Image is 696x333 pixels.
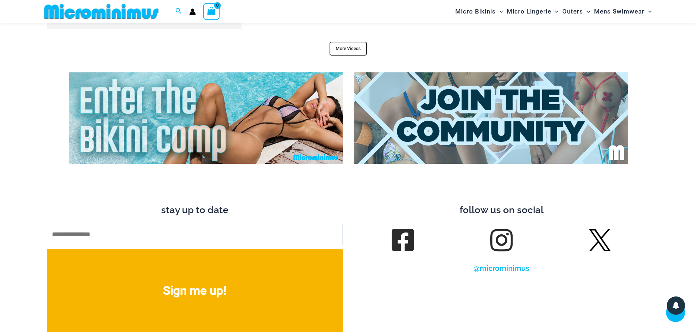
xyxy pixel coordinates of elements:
span: Menu Toggle [496,2,503,21]
span: Mens Swimwear [594,2,644,21]
a: Micro BikinisMenu ToggleMenu Toggle [453,2,505,21]
a: Search icon link [175,7,182,16]
a: OutersMenu ToggleMenu Toggle [560,2,592,21]
nav: Site Navigation [452,1,655,22]
button: Sign me up! [47,249,343,332]
a: Account icon link [189,8,196,15]
a: Follow us on Instagram [491,230,511,250]
span: Menu Toggle [644,2,652,21]
a: View Shopping Cart, empty [203,3,220,20]
a: follow us on Facebook [392,230,413,250]
a: Mens SwimwearMenu ToggleMenu Toggle [592,2,654,21]
span: Micro Lingerie [507,2,551,21]
span: Menu Toggle [551,2,559,21]
a: More Videos [330,42,367,56]
h3: follow us on social [354,204,650,216]
a: @microminimus [473,264,529,273]
img: Join Community 2 [354,72,628,164]
img: Enter Bikini Comp [69,72,343,164]
img: MM SHOP LOGO FLAT [41,3,161,20]
a: Micro LingerieMenu ToggleMenu Toggle [505,2,560,21]
span: Outers [562,2,583,21]
span: Menu Toggle [583,2,590,21]
span: Micro Bikinis [455,2,496,21]
img: Twitter X Logo 42562 [589,229,611,251]
h3: stay up to date [47,204,343,216]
